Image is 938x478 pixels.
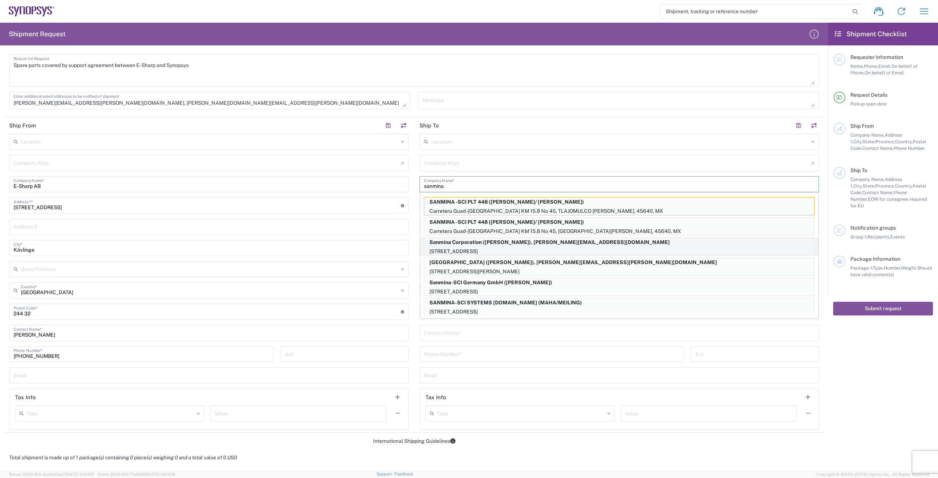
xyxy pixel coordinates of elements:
p: Sanmina Salt Lake City (Bryan Lindsey), bryan.lindsey@sanmina.com [424,258,814,267]
span: Package Information [850,256,900,262]
span: State/Province, [863,183,895,189]
span: Requester Information [850,54,903,60]
span: Recipients, [867,234,890,240]
span: City, [853,183,863,189]
p: [STREET_ADDRESS][PERSON_NAME] [424,267,814,276]
span: Country, [895,139,913,144]
span: Phone, [864,63,878,69]
span: Country, [895,183,913,189]
span: EORI for consignee required for EU [850,196,927,208]
em: Total shipment is made up of 1 package(s) containing 0 piece(s) weighing 0 and a total value of 0... [4,455,243,460]
h2: Ship To [420,122,439,129]
span: Name, [850,63,864,69]
p: Carretera Guad-[GEOGRAPHIC_DATA] KM 15.8 No 45, [GEOGRAPHIC_DATA][PERSON_NAME], 45640, MX [424,227,814,236]
h2: Shipment Request [9,30,66,38]
p: Sanmina Corporation (Lisa Phan), alex@premiercircuits.com [424,238,814,247]
span: Group 1: [850,234,867,240]
span: Email, [878,63,891,69]
input: Shipment, tracking or reference number [660,4,850,18]
h2: Shipment Checklist [835,30,907,38]
h2: Tax Info [425,394,446,401]
span: Phone Number [894,145,925,151]
p: [STREET_ADDRESS] [424,247,814,256]
span: City, [853,139,863,144]
a: Support [377,472,395,476]
span: Type, [873,265,884,271]
span: [DATE] 08:10:16 [147,472,175,477]
span: Company Name, [850,177,885,182]
button: Submit request [833,302,933,315]
span: Contact Name, [862,190,894,195]
span: Ship From [850,123,874,129]
span: State/Province, [863,139,895,144]
p: [STREET_ADDRESS] [424,307,814,316]
span: Notification groups [850,225,896,231]
span: Events [890,234,905,240]
p: SANMINA-SCI SYSTEMS PTE.LTD (MAHA/MEILING) [424,298,814,307]
h2: Tax Info [15,394,36,401]
span: On behalf of Email [865,70,904,75]
p: SANMINA -SCI PLT 448 (Humberto Ramirez/ Adriana Lara) [424,197,814,207]
span: Number, [884,265,901,271]
div: International Shipping Guidelines [4,438,824,444]
span: Client: 2025.18.0-7346316 [97,472,175,477]
a: Feedback [395,472,413,476]
span: Company Name, [850,132,885,138]
span: Request Details [850,92,887,98]
span: Contact Name, [862,145,894,151]
h2: Ship From [9,122,36,129]
span: Copyright © [DATE]-[DATE] Agistix Inc., All Rights Reserved [816,471,929,478]
p: [STREET_ADDRESS] [424,287,814,296]
span: [DATE] 10:04:51 [66,472,94,477]
span: Pickup open date [850,101,887,107]
span: Package 1: [850,265,873,271]
p: Carretera Guad-[GEOGRAPHIC_DATA] KM 15.8 No 45, TLAJOMULCO [PERSON_NAME], 45640, MX [424,207,814,216]
p: SANMINA -SCI PLT 448 (Humberto Ramirez/ Adriana Lara) [424,218,814,227]
span: Server: 2025.18.0-daa1fe12ee7 [9,472,94,477]
span: Weight, [901,265,917,271]
p: Sanmina-SCI Germany GmbH (Kim Seibold) [424,278,814,287]
span: Ship To [850,167,867,173]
